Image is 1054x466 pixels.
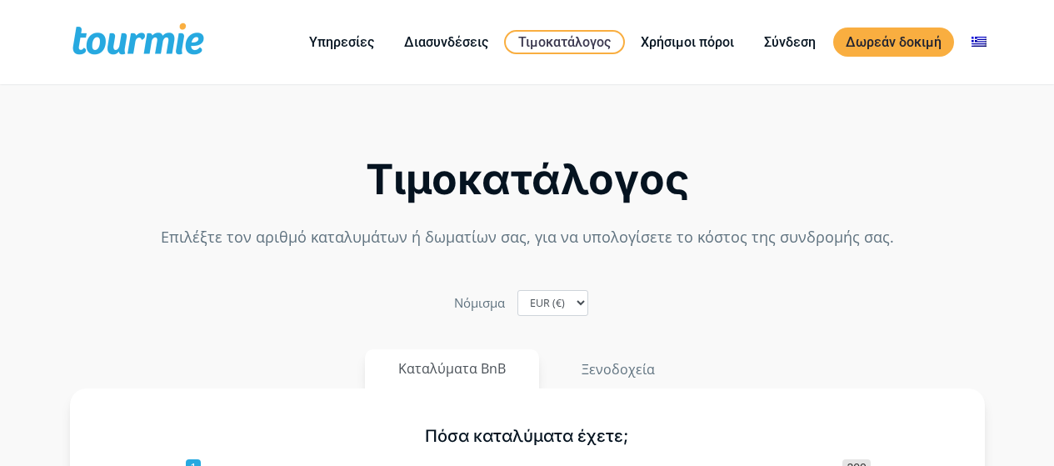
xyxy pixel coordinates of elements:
h5: Πόσα καταλύματα έχετε; [183,426,871,447]
h2: Τιμοκατάλογος [70,160,985,199]
a: Αλλαγή σε [959,32,999,53]
a: Διασυνδέσεις [392,32,501,53]
a: Δωρεάν δοκιμή [833,28,954,57]
a: Σύνδεση [752,32,828,53]
a: Χρήσιμοι πόροι [628,32,747,53]
a: Τιμοκατάλογος [504,30,625,54]
a: Υπηρεσίες [297,32,387,53]
button: Καταλύματα BnB [365,349,539,388]
button: Ξενοδοχεία [547,349,689,389]
p: Επιλέξτε τον αριθμό καταλυμάτων ή δωματίων σας, για να υπολογίσετε το κόστος της συνδρομής σας. [70,226,985,248]
label: Nόμισμα [454,292,505,314]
